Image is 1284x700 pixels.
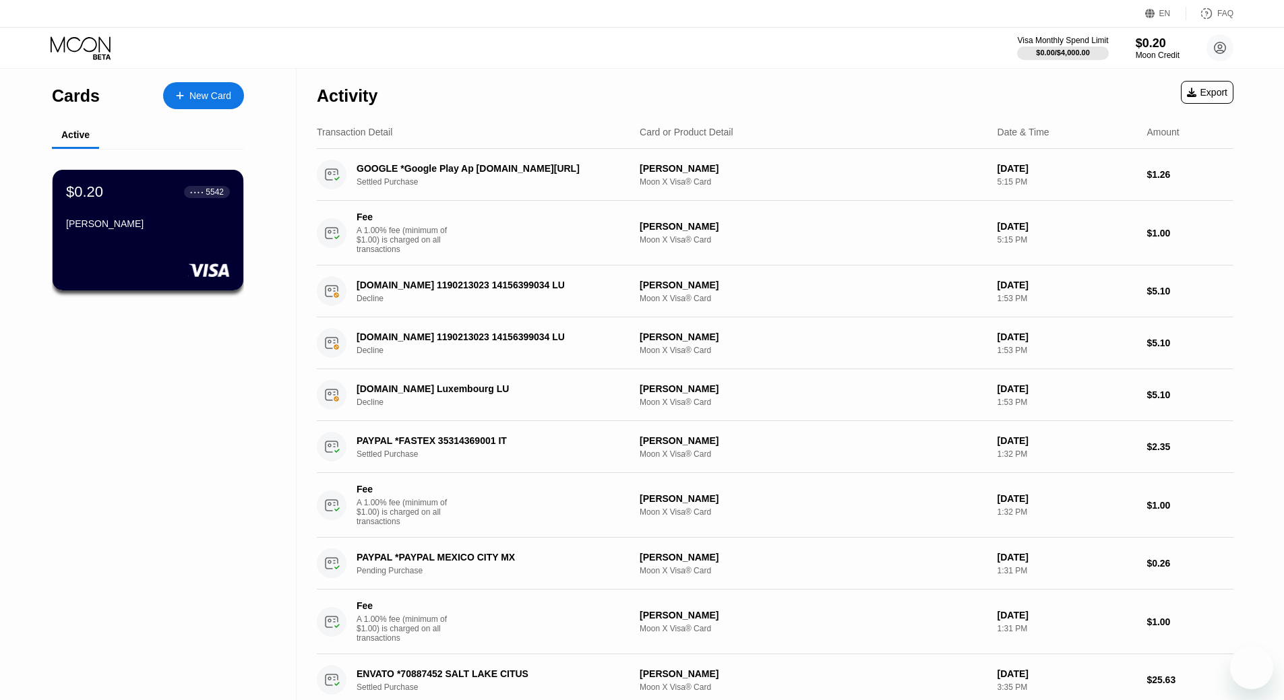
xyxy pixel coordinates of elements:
div: Decline [357,346,638,355]
div: GOOGLE *Google Play Ap [DOMAIN_NAME][URL]Settled Purchase[PERSON_NAME]Moon X Visa® Card[DATE]5:15... [317,149,1233,201]
div: PAYPAL *PAYPAL MEXICO CITY MX [357,552,618,563]
div: Moon X Visa® Card [640,507,987,517]
div: EN [1145,7,1186,20]
div: $0.20● ● ● ●5542[PERSON_NAME] [53,170,243,290]
div: [DATE] [998,435,1136,446]
div: Visa Monthly Spend Limit$0.00/$4,000.00 [1017,36,1108,60]
div: FeeA 1.00% fee (minimum of $1.00) is charged on all transactions[PERSON_NAME]Moon X Visa® Card[DA... [317,590,1233,654]
div: ● ● ● ● [190,190,204,194]
div: [DATE] [998,163,1136,174]
iframe: Button to launch messaging window, conversation in progress [1230,646,1273,689]
div: 1:32 PM [998,507,1136,517]
div: A 1.00% fee (minimum of $1.00) is charged on all transactions [357,226,458,254]
div: Cards [52,86,100,106]
div: Moon Credit [1136,51,1180,60]
div: 5:15 PM [998,177,1136,187]
div: ENVATO *70887452 SALT LAKE CITUS [357,668,618,679]
div: FeeA 1.00% fee (minimum of $1.00) is charged on all transactions[PERSON_NAME]Moon X Visa® Card[DA... [317,201,1233,265]
div: 5:15 PM [998,235,1136,245]
div: Decline [357,397,638,407]
div: Settled Purchase [357,682,638,692]
div: PAYPAL *PAYPAL MEXICO CITY MXPending Purchase[PERSON_NAME]Moon X Visa® Card[DATE]1:31 PM$0.26 [317,538,1233,590]
div: [DATE] [998,668,1136,679]
div: Settled Purchase [357,449,638,459]
div: $0.20Moon Credit [1136,36,1180,60]
div: 1:53 PM [998,397,1136,407]
div: Moon X Visa® Card [640,177,987,187]
div: FAQ [1217,9,1233,18]
div: Card or Product Detail [640,127,733,137]
div: 1:32 PM [998,449,1136,459]
div: Export [1187,87,1227,98]
div: Moon X Visa® Card [640,449,987,459]
div: Moon X Visa® Card [640,682,987,692]
div: $1.00 [1147,228,1233,238]
div: $5.10 [1147,338,1233,348]
div: Transaction Detail [317,127,392,137]
div: $1.00 [1147,616,1233,627]
div: 5542 [206,187,224,197]
div: Moon X Visa® Card [640,397,987,407]
div: FeeA 1.00% fee (minimum of $1.00) is charged on all transactions[PERSON_NAME]Moon X Visa® Card[DA... [317,473,1233,538]
div: [PERSON_NAME] [640,163,987,174]
div: [PERSON_NAME] [640,668,987,679]
div: $0.20 [1136,36,1180,51]
div: $0.00 / $4,000.00 [1036,49,1090,57]
div: 1:53 PM [998,294,1136,303]
div: [DATE] [998,552,1136,563]
div: [PERSON_NAME] [66,218,230,229]
div: [PERSON_NAME] [640,221,987,232]
div: $2.35 [1147,441,1233,452]
div: $0.26 [1147,558,1233,569]
div: Export [1181,81,1233,104]
div: Decline [357,294,638,303]
div: Activity [317,86,377,106]
div: Date & Time [998,127,1049,137]
div: $1.00 [1147,500,1233,511]
div: [DATE] [998,610,1136,621]
div: Visa Monthly Spend Limit [1017,36,1108,45]
div: Amount [1147,127,1179,137]
div: $5.10 [1147,286,1233,296]
div: [DATE] [998,331,1136,342]
div: A 1.00% fee (minimum of $1.00) is charged on all transactions [357,614,458,643]
div: $25.63 [1147,674,1233,685]
div: New Card [189,90,231,102]
div: [PERSON_NAME] [640,383,987,394]
div: New Card [163,82,244,109]
div: [DOMAIN_NAME] 1190213023 14156399034 LU [357,280,618,290]
div: [DOMAIN_NAME] 1190213023 14156399034 LUDecline[PERSON_NAME]Moon X Visa® Card[DATE]1:53 PM$5.10 [317,317,1233,369]
div: PAYPAL *FASTEX 35314369001 ITSettled Purchase[PERSON_NAME]Moon X Visa® Card[DATE]1:32 PM$2.35 [317,421,1233,473]
div: [PERSON_NAME] [640,552,987,563]
div: $1.26 [1147,169,1233,180]
div: Fee [357,212,451,222]
div: [DATE] [998,280,1136,290]
div: Moon X Visa® Card [640,294,987,303]
div: [DOMAIN_NAME] 1190213023 14156399034 LUDecline[PERSON_NAME]Moon X Visa® Card[DATE]1:53 PM$5.10 [317,265,1233,317]
div: PAYPAL *FASTEX 35314369001 IT [357,435,618,446]
div: GOOGLE *Google Play Ap [DOMAIN_NAME][URL] [357,163,618,174]
div: Active [61,129,90,140]
div: [PERSON_NAME] [640,280,987,290]
div: [PERSON_NAME] [640,610,987,621]
div: [PERSON_NAME] [640,435,987,446]
div: 3:35 PM [998,682,1136,692]
div: [DOMAIN_NAME] 1190213023 14156399034 LU [357,331,618,342]
div: [DATE] [998,221,1136,232]
div: [DATE] [998,493,1136,504]
div: Fee [357,484,451,495]
div: Moon X Visa® Card [640,346,987,355]
div: Fee [357,600,451,611]
div: 1:53 PM [998,346,1136,355]
div: Settled Purchase [357,177,638,187]
div: Moon X Visa® Card [640,235,987,245]
div: $0.20 [66,183,103,201]
div: $5.10 [1147,389,1233,400]
div: Pending Purchase [357,566,638,575]
div: FAQ [1186,7,1233,20]
div: 1:31 PM [998,624,1136,633]
div: [PERSON_NAME] [640,331,987,342]
div: [DATE] [998,383,1136,394]
div: EN [1159,9,1171,18]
